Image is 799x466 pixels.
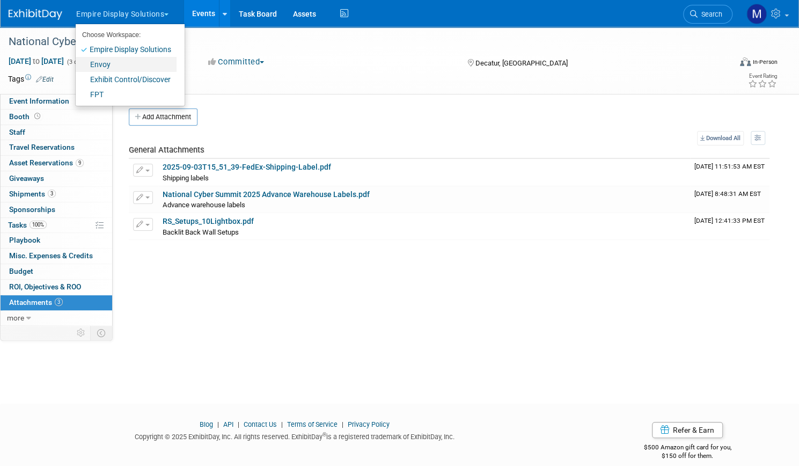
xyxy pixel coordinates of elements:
span: | [278,420,285,428]
img: Matt h [746,4,767,24]
span: 3 [48,190,56,198]
a: ROI, Objectives & ROO [1,280,112,295]
a: National Cyber Summit 2025 Advance Warehouse Labels.pdf [163,190,370,199]
a: API [223,420,233,428]
a: Search [683,5,732,24]
td: Toggle Event Tabs [91,326,113,340]
a: Misc. Expenses & Credits [1,249,112,264]
span: Upload Timestamp [694,163,765,170]
span: to [31,57,41,65]
sup: ® [322,432,326,438]
a: Sponsorships [1,202,112,217]
a: Contact Us [244,420,277,428]
span: [DATE] [DATE] [8,56,64,66]
span: General Attachments [129,145,204,155]
a: Travel Reservations [1,140,112,155]
a: Shipments3 [1,187,112,202]
img: ExhibitDay [9,9,62,20]
span: Staff [9,128,25,136]
a: Budget [1,264,112,279]
div: $150 off for them. [597,452,778,461]
button: Add Attachment [129,108,197,126]
td: Upload Timestamp [690,186,769,213]
span: Travel Reservations [9,143,75,151]
div: In-Person [752,58,778,66]
span: Misc. Expenses & Credits [9,251,93,260]
span: Booth [9,112,42,121]
td: Personalize Event Tab Strip [72,326,91,340]
div: Copyright © 2025 ExhibitDay, Inc. All rights reserved. ExhibitDay is a registered trademark of Ex... [8,429,581,442]
span: Booth not reserved yet [32,112,42,120]
a: Blog [200,420,213,428]
a: Terms of Service [287,420,338,428]
a: Event Information [1,94,112,109]
a: Empire Display Solutions [76,42,177,57]
a: Refer & Earn [652,422,723,438]
span: Sponsorships [9,205,55,214]
a: RS_Setups_10Lightbox.pdf [163,217,254,225]
button: Committed [204,56,268,68]
span: Asset Reservations [9,158,84,167]
a: Asset Reservations9 [1,156,112,171]
span: 3 [55,298,63,306]
td: Tags [8,74,54,84]
span: 100% [30,221,47,229]
a: Envoy [76,57,177,72]
a: Exhibit Control/Discover [76,72,177,87]
div: Event Format [663,56,778,72]
span: Shipping labels [163,174,209,182]
a: Giveaways [1,171,112,186]
span: Budget [9,267,33,275]
a: Edit [36,76,54,83]
span: | [339,420,346,428]
img: Format-Inperson.png [740,57,751,66]
a: Playbook [1,233,112,248]
span: Upload Timestamp [694,190,761,198]
a: FPT [76,87,177,102]
span: Advance warehouse labels [163,201,245,209]
span: Search [698,10,722,18]
span: Upload Timestamp [694,217,765,224]
span: more [7,314,24,322]
li: Choose Workspace: [76,28,177,42]
td: Upload Timestamp [690,213,769,240]
span: 9 [76,159,84,167]
span: Decatur, [GEOGRAPHIC_DATA] [475,59,568,67]
a: 2025-09-03T15_51_39-FedEx-Shipping-Label.pdf [163,163,331,171]
a: more [1,311,112,326]
a: Download All [697,131,744,145]
a: Staff [1,125,112,140]
div: National Cyber Summit [5,32,712,52]
span: (3 days) [66,59,89,65]
span: | [235,420,242,428]
span: Tasks [8,221,47,229]
span: Backlit Back Wall Setups [163,228,239,236]
span: Attachments [9,298,63,307]
span: Shipments [9,190,56,198]
span: | [215,420,222,428]
a: Booth [1,110,112,125]
a: Tasks100% [1,218,112,233]
a: Attachments3 [1,295,112,310]
a: Privacy Policy [348,420,390,428]
div: Event Rating [748,74,777,79]
span: ROI, Objectives & ROO [9,282,81,291]
td: Upload Timestamp [690,159,769,186]
span: Giveaways [9,174,44,183]
span: Playbook [9,236,40,244]
span: Event Information [9,97,69,105]
div: $500 Amazon gift card for you, [597,436,778,461]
